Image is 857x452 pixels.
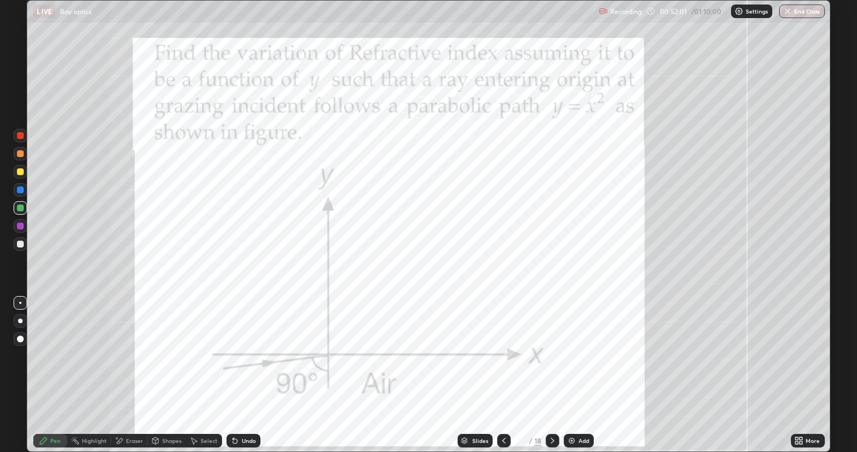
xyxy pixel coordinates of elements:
p: Ray optics [60,7,92,16]
div: Eraser [126,438,143,444]
img: recording.375f2c34.svg [599,7,608,16]
div: 12 [515,437,527,444]
img: add-slide-button [567,436,576,445]
div: Add [578,438,589,444]
div: Slides [472,438,488,444]
p: LIVE [37,7,52,16]
div: Highlight [82,438,107,444]
p: Settings [746,8,768,14]
img: class-settings-icons [734,7,743,16]
div: / [529,437,532,444]
div: More [806,438,820,444]
div: 18 [534,436,541,446]
div: Shapes [162,438,181,444]
div: Undo [242,438,256,444]
p: Recording [610,7,642,16]
div: Pen [50,438,60,444]
img: end-class-cross [783,7,792,16]
div: Select [201,438,217,444]
button: End Class [779,5,825,18]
